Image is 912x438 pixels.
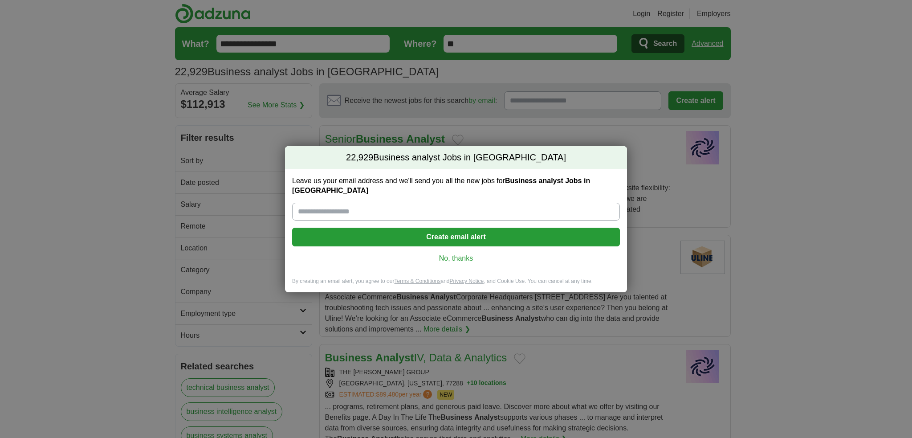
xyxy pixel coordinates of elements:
[285,278,627,292] div: By creating an email alert, you agree to our and , and Cookie Use. You can cancel at any time.
[394,278,440,284] a: Terms & Conditions
[299,254,613,263] a: No, thanks
[292,228,620,246] button: Create email alert
[346,151,373,164] span: 22,929
[285,146,627,169] h2: Business analyst Jobs in [GEOGRAPHIC_DATA]
[292,176,620,196] label: Leave us your email address and we'll send you all the new jobs for
[450,278,484,284] a: Privacy Notice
